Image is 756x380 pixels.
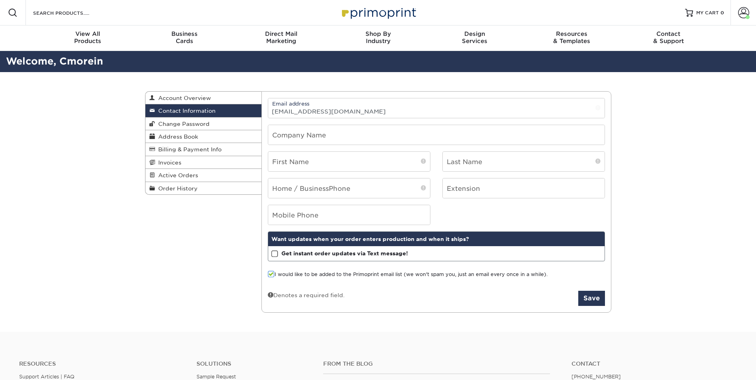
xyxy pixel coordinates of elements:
div: & Support [620,30,717,45]
span: Billing & Payment Info [155,146,222,153]
h4: Resources [19,360,185,367]
div: Denotes a required field. [268,291,345,299]
span: Active Orders [155,172,198,178]
h4: Solutions [196,360,311,367]
span: Design [426,30,523,37]
img: Primoprint [338,4,418,21]
a: Contact Information [145,104,262,117]
a: Active Orders [145,169,262,182]
span: Resources [523,30,620,37]
span: View All [39,30,136,37]
strong: Get instant order updates via Text message! [281,250,408,257]
button: Save [578,291,605,306]
div: Want updates when your order enters production and when it ships? [268,232,605,246]
span: Order History [155,185,198,192]
a: Change Password [145,118,262,130]
a: Contact [571,360,737,367]
span: Contact Information [155,108,216,114]
a: Contact& Support [620,25,717,51]
span: Contact [620,30,717,37]
div: Cards [136,30,233,45]
span: Business [136,30,233,37]
span: MY CART [696,10,719,16]
a: [PHONE_NUMBER] [571,374,621,380]
div: Industry [330,30,426,45]
a: Sample Request [196,374,236,380]
span: 0 [721,10,724,16]
a: Invoices [145,156,262,169]
label: I would like to be added to the Primoprint email list (we won't spam you, just an email every onc... [268,271,548,278]
span: Direct Mail [233,30,330,37]
a: Resources& Templates [523,25,620,51]
a: Support Articles | FAQ [19,374,75,380]
a: BusinessCards [136,25,233,51]
span: Shop By [330,30,426,37]
div: Products [39,30,136,45]
div: & Templates [523,30,620,45]
span: Invoices [155,159,181,166]
div: Services [426,30,523,45]
span: Account Overview [155,95,211,101]
a: Address Book [145,130,262,143]
input: SEARCH PRODUCTS..... [32,8,110,18]
span: Change Password [155,121,210,127]
a: DesignServices [426,25,523,51]
a: Billing & Payment Info [145,143,262,156]
div: Marketing [233,30,330,45]
h4: From the Blog [323,360,550,367]
a: Order History [145,182,262,194]
a: View AllProducts [39,25,136,51]
a: Direct MailMarketing [233,25,330,51]
a: Shop ByIndustry [330,25,426,51]
a: Account Overview [145,92,262,104]
span: Address Book [155,133,198,140]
